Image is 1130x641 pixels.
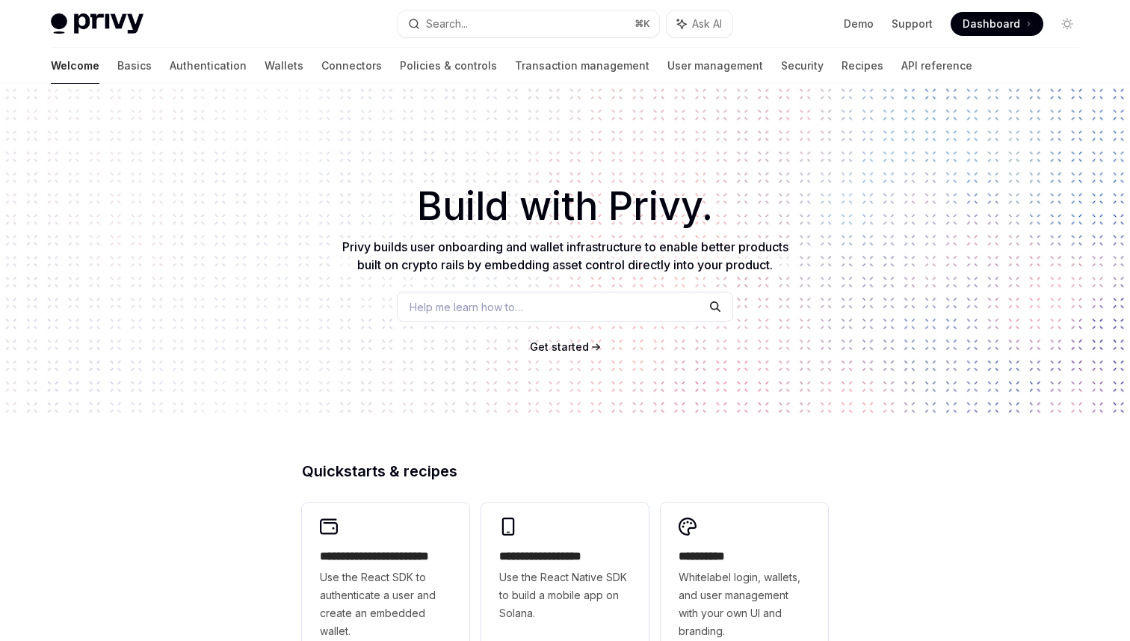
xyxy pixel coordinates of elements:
a: Wallets [265,48,303,84]
span: Help me learn how to… [410,299,523,315]
span: Ask AI [692,16,722,31]
a: Security [781,48,824,84]
a: Dashboard [951,12,1043,36]
a: API reference [901,48,972,84]
span: Quickstarts & recipes [302,464,457,479]
a: User management [667,48,763,84]
button: Toggle dark mode [1055,12,1079,36]
button: Search...⌘K [398,10,659,37]
span: ⌘ K [635,18,650,30]
span: Dashboard [963,16,1020,31]
a: Welcome [51,48,99,84]
a: Policies & controls [400,48,497,84]
div: Search... [426,15,468,33]
a: Support [892,16,933,31]
span: Whitelabel login, wallets, and user management with your own UI and branding. [679,568,810,640]
span: Privy builds user onboarding and wallet infrastructure to enable better products built on crypto ... [342,239,788,272]
a: Demo [844,16,874,31]
a: Get started [530,340,589,355]
span: Build with Privy. [417,193,713,220]
button: Ask AI [667,10,732,37]
a: Basics [117,48,152,84]
span: Use the React SDK to authenticate a user and create an embedded wallet. [320,568,451,640]
span: Use the React Native SDK to build a mobile app on Solana. [499,568,631,622]
a: Connectors [321,48,382,84]
a: Recipes [842,48,883,84]
img: light logo [51,13,143,34]
a: Transaction management [515,48,649,84]
span: Get started [530,340,589,353]
a: Authentication [170,48,247,84]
